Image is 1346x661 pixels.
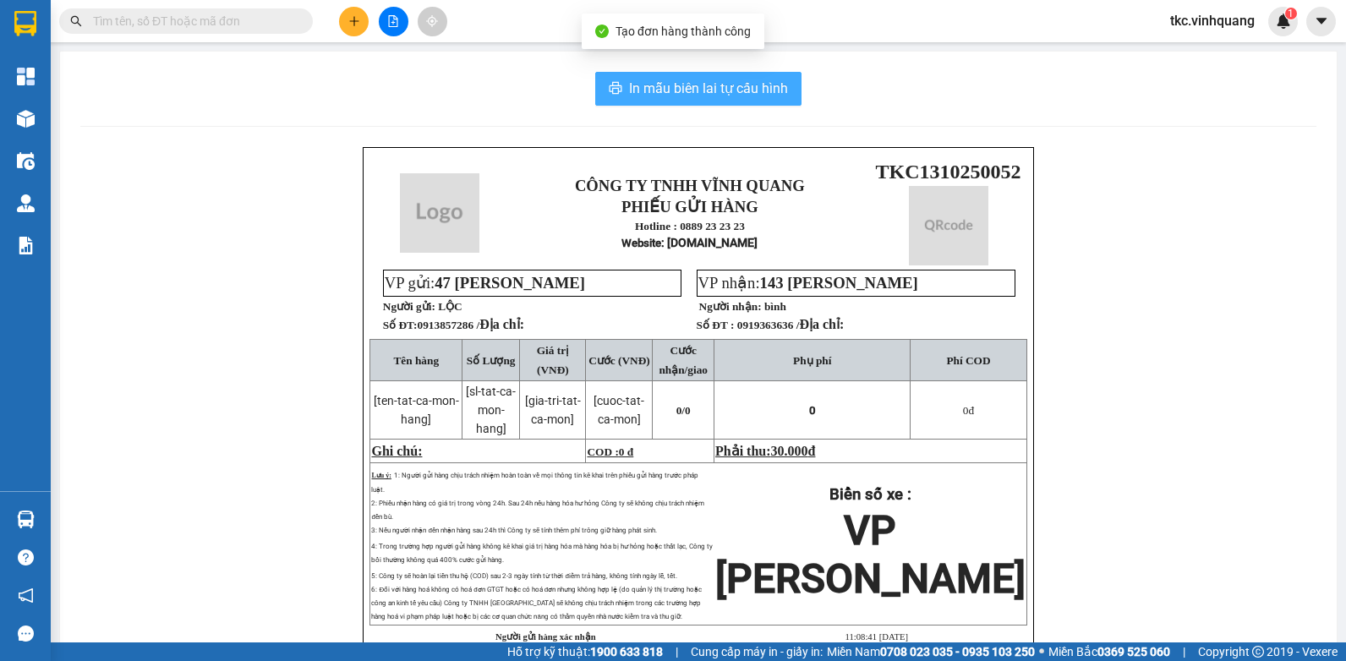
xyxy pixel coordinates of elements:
span: Giá trị (VNĐ) [537,344,569,376]
span: 0 [963,404,969,417]
strong: Người gửi hàng xác nhận [495,632,596,642]
strong: : [DOMAIN_NAME] [621,236,758,249]
button: plus [339,7,369,36]
strong: Người gửi: [383,300,435,313]
span: printer [609,81,622,97]
span: 0 [685,404,691,417]
span: đ [808,444,816,458]
span: 1 [1288,8,1294,19]
strong: PHIẾU GỬI HÀNG [621,198,758,216]
span: Miền Nam [827,642,1035,661]
span: Website [621,237,661,249]
span: copyright [1252,646,1264,658]
span: 0919363636 / [737,319,845,331]
img: warehouse-icon [17,511,35,528]
span: Lưu ý: [371,472,391,479]
span: bình [764,300,786,313]
span: LỘC [438,300,462,313]
span: caret-down [1314,14,1329,29]
span: In mẫu biên lai tự cấu hình [629,78,788,99]
button: caret-down [1306,7,1336,36]
span: 11:08:41 [DATE] [845,632,908,642]
span: [sl-tat-ca-mon-hang] [466,385,516,435]
img: logo-vxr [14,11,36,36]
span: question-circle [18,549,34,565]
span: Địa chỉ: [479,317,524,331]
span: Địa chỉ: [799,317,844,331]
span: VP gửi: [385,274,585,292]
span: 2: Phiếu nhận hàng có giá trị trong vòng 24h. Sau 24h nếu hàng hóa hư hỏng Công ty sẽ không chịu ... [371,500,704,521]
span: Cước nhận/giao [659,344,708,376]
strong: 0369 525 060 [1097,645,1170,658]
button: file-add [379,7,408,36]
span: Hỗ trợ kỹ thuật: [507,642,663,661]
span: Tạo đơn hàng thành công [616,25,751,38]
img: warehouse-icon [17,110,35,128]
span: tkc.vinhquang [1157,10,1268,31]
span: 3: Nếu người nhận đến nhận hàng sau 24h thì Công ty sẽ tính thêm phí trông giữ hàng phát sinh. [371,527,656,534]
span: 143 [PERSON_NAME] [760,274,918,292]
strong: CÔNG TY TNHH VĨNH QUANG [575,177,805,194]
span: 0 đ [619,445,633,458]
strong: Số ĐT : [697,319,735,331]
span: Số Lượng [467,354,516,367]
img: dashboard-icon [17,68,35,85]
span: đ [963,404,974,417]
span: aim [426,15,438,27]
span: | [676,642,678,661]
span: Ghi chú: [371,444,422,458]
button: aim [418,7,447,36]
span: check-circle [595,25,609,38]
span: 1: Người gửi hàng chịu trách nhiệm hoàn toàn về mọi thông tin kê khai trên phiếu gửi hàng trước p... [371,472,698,494]
span: 30.000 [771,444,808,458]
span: Phí COD [946,354,990,367]
sup: 1 [1285,8,1297,19]
span: 5: Công ty sẽ hoàn lại tiền thu hộ (COD) sau 2-3 ngày tính từ thời điểm trả hàng, không tính ngày... [371,572,702,620]
strong: 0708 023 035 - 0935 103 250 [880,645,1035,658]
img: solution-icon [17,237,35,254]
strong: Biển số xe : [829,485,911,504]
span: 4: Trong trường hợp người gửi hàng không kê khai giá trị hàng hóa mà hàng hóa bị hư hỏng hoặc thấ... [371,543,713,564]
span: message [18,625,34,642]
span: [cuoc-tat-ca-mon] [594,394,644,426]
img: logo [400,173,479,253]
span: VP nhận: [698,274,918,292]
span: 0/ [676,404,691,417]
span: 47 [PERSON_NAME] [435,274,585,292]
strong: Người nhận: [699,300,762,313]
span: search [70,15,82,27]
span: COD : [587,445,633,458]
span: [ten-tat-ca-mon-hang] [374,394,459,426]
img: warehouse-icon [17,194,35,212]
button: printerIn mẫu biên lai tự cấu hình [595,72,802,106]
img: icon-new-feature [1276,14,1291,29]
span: [gia-tri-tat-ca-mon] [525,394,581,426]
strong: Số ĐT: [383,319,524,331]
span: Phải thu: [715,444,815,458]
span: Phụ phí [793,354,831,367]
span: Cung cấp máy in - giấy in: [691,642,823,661]
strong: Hotline : 0889 23 23 23 [635,220,745,232]
span: plus [348,15,360,27]
span: TKC1310250052 [876,161,1021,183]
span: VP [PERSON_NAME] [715,506,1026,603]
span: file-add [387,15,399,27]
span: notification [18,587,34,604]
span: 0913857286 / [417,319,524,331]
img: qr-code [909,186,988,265]
span: 0 [809,404,816,417]
img: warehouse-icon [17,152,35,170]
span: ⚪️ [1039,648,1044,655]
strong: 1900 633 818 [590,645,663,658]
span: Tên hàng [393,354,439,367]
span: | [1183,642,1185,661]
span: Cước (VNĐ) [588,354,650,367]
input: Tìm tên, số ĐT hoặc mã đơn [93,12,293,30]
span: Miền Bắc [1048,642,1170,661]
